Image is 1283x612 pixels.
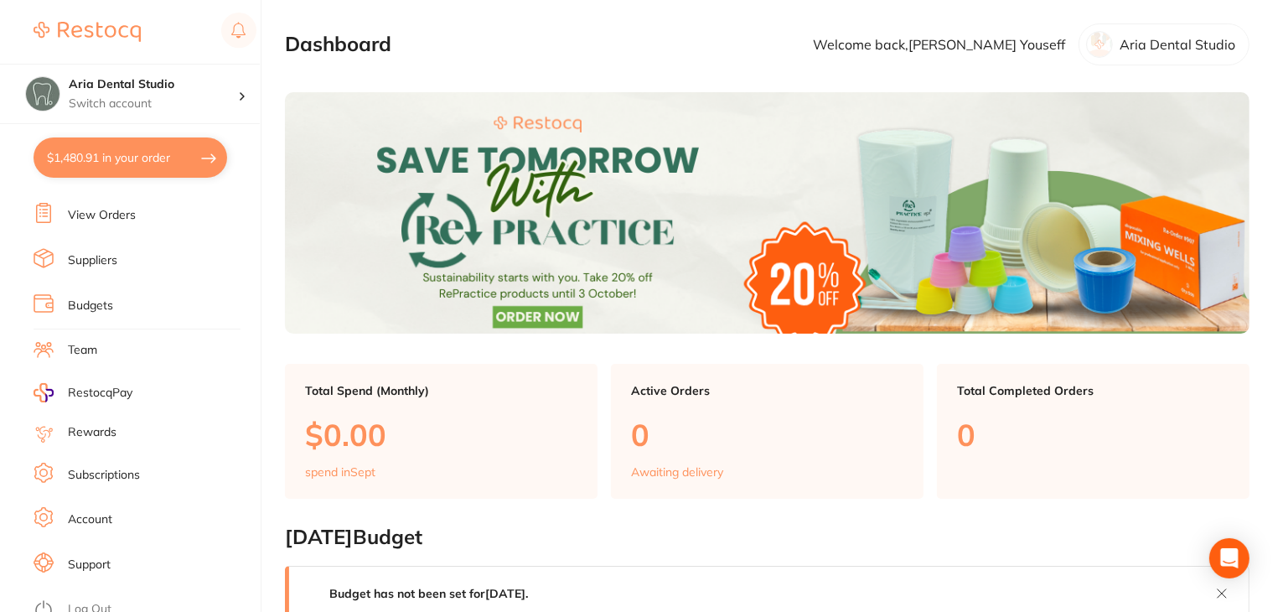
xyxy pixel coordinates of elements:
[34,137,227,178] button: $1,480.91 in your order
[285,364,598,500] a: Total Spend (Monthly)$0.00spend inSept
[1209,538,1249,578] div: Open Intercom Messenger
[813,37,1065,52] p: Welcome back, [PERSON_NAME] Youseff
[34,22,141,42] img: Restocq Logo
[68,467,140,484] a: Subscriptions
[68,342,97,359] a: Team
[68,252,117,269] a: Suppliers
[305,384,577,397] p: Total Spend (Monthly)
[26,77,59,111] img: Aria Dental Studio
[631,465,723,479] p: Awaiting delivery
[68,207,136,224] a: View Orders
[285,526,1249,549] h2: [DATE] Budget
[957,418,1229,452] p: 0
[68,298,113,314] a: Budgets
[69,76,238,93] h4: Aria Dental Studio
[285,33,391,56] h2: Dashboard
[68,385,132,402] span: RestocqPay
[611,364,923,500] a: Active Orders0Awaiting delivery
[69,96,238,112] p: Switch account
[68,424,116,441] a: Rewards
[68,511,112,528] a: Account
[631,384,903,397] p: Active Orders
[957,384,1229,397] p: Total Completed Orders
[285,92,1249,334] img: Dashboard
[631,418,903,452] p: 0
[68,557,111,573] a: Support
[305,418,577,452] p: $0.00
[329,586,528,601] strong: Budget has not been set for [DATE] .
[937,364,1249,500] a: Total Completed Orders0
[305,465,375,479] p: spend in Sept
[34,383,54,402] img: RestocqPay
[34,13,141,51] a: Restocq Logo
[1120,37,1235,52] p: Aria Dental Studio
[34,383,132,402] a: RestocqPay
